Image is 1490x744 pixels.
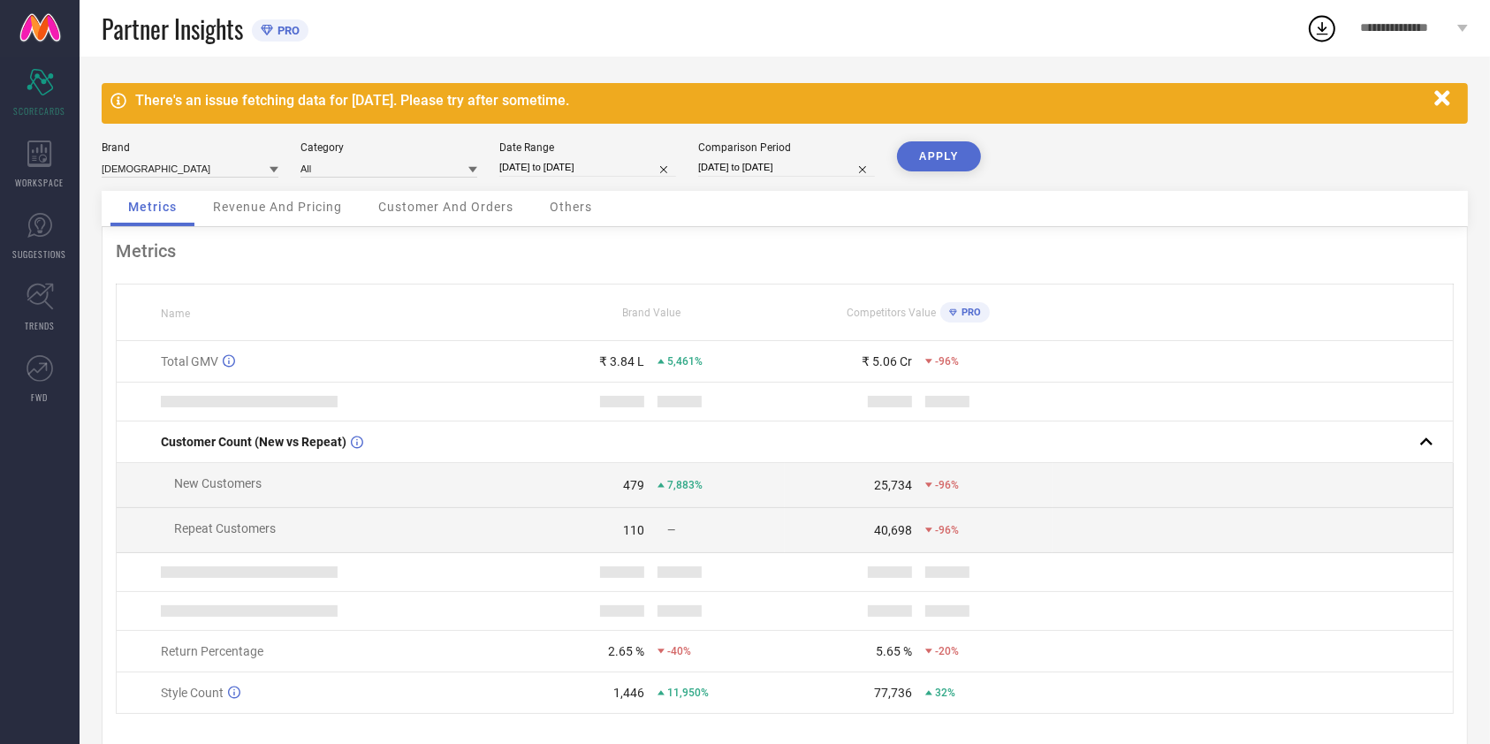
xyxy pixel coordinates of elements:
[622,307,680,319] span: Brand Value
[14,104,66,118] span: SCORECARDS
[102,11,243,47] span: Partner Insights
[623,523,644,537] div: 110
[667,355,703,368] span: 5,461%
[935,479,959,491] span: -96%
[174,476,262,490] span: New Customers
[499,158,676,177] input: Select date range
[32,391,49,404] span: FWD
[25,319,55,332] span: TRENDS
[102,141,278,154] div: Brand
[935,645,959,657] span: -20%
[213,200,342,214] span: Revenue And Pricing
[847,307,936,319] span: Competitors Value
[608,644,644,658] div: 2.65 %
[273,24,300,37] span: PRO
[161,686,224,700] span: Style Count
[550,200,592,214] span: Others
[876,644,912,658] div: 5.65 %
[874,523,912,537] div: 40,698
[698,141,875,154] div: Comparison Period
[135,92,1425,109] div: There's an issue fetching data for [DATE]. Please try after sometime.
[174,521,276,535] span: Repeat Customers
[874,686,912,700] div: 77,736
[1306,12,1338,44] div: Open download list
[874,478,912,492] div: 25,734
[16,176,65,189] span: WORKSPACE
[13,247,67,261] span: SUGGESTIONS
[300,141,477,154] div: Category
[862,354,912,368] div: ₹ 5.06 Cr
[378,200,513,214] span: Customer And Orders
[161,307,190,320] span: Name
[935,355,959,368] span: -96%
[128,200,177,214] span: Metrics
[667,524,675,536] span: —
[897,141,981,171] button: APPLY
[599,354,644,368] div: ₹ 3.84 L
[623,478,644,492] div: 479
[161,354,218,368] span: Total GMV
[698,158,875,177] input: Select comparison period
[161,644,263,658] span: Return Percentage
[667,687,709,699] span: 11,950%
[957,307,981,318] span: PRO
[161,435,346,449] span: Customer Count (New vs Repeat)
[935,524,959,536] span: -96%
[667,479,703,491] span: 7,883%
[935,687,955,699] span: 32%
[116,240,1454,262] div: Metrics
[667,645,691,657] span: -40%
[499,141,676,154] div: Date Range
[613,686,644,700] div: 1,446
